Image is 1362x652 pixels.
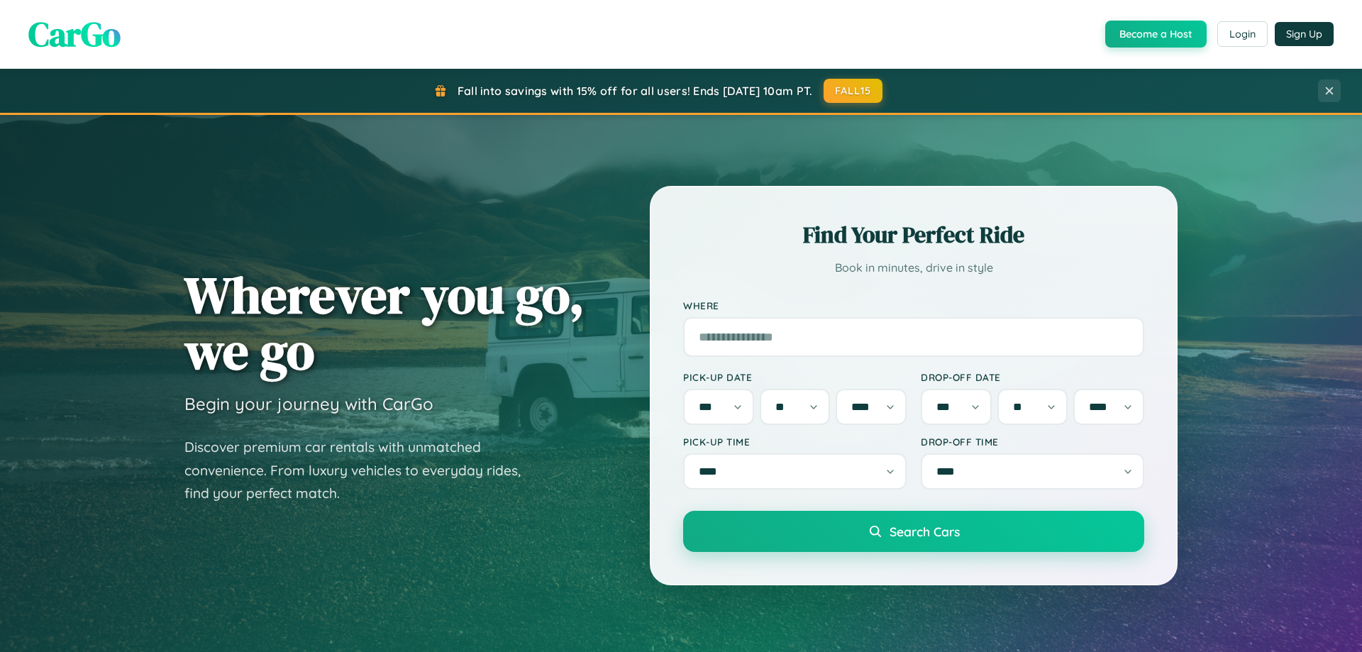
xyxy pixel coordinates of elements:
label: Drop-off Date [921,371,1144,383]
span: CarGo [28,11,121,57]
label: Where [683,299,1144,311]
p: Book in minutes, drive in style [683,258,1144,278]
button: Sign Up [1275,22,1334,46]
span: Fall into savings with 15% off for all users! Ends [DATE] 10am PT. [458,84,813,98]
p: Discover premium car rentals with unmatched convenience. From luxury vehicles to everyday rides, ... [184,436,539,505]
label: Drop-off Time [921,436,1144,448]
span: Search Cars [890,524,960,539]
button: Login [1217,21,1268,47]
h2: Find Your Perfect Ride [683,219,1144,250]
button: FALL15 [824,79,883,103]
h1: Wherever you go, we go [184,267,585,379]
button: Search Cars [683,511,1144,552]
button: Become a Host [1105,21,1207,48]
label: Pick-up Time [683,436,907,448]
h3: Begin your journey with CarGo [184,393,433,414]
label: Pick-up Date [683,371,907,383]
